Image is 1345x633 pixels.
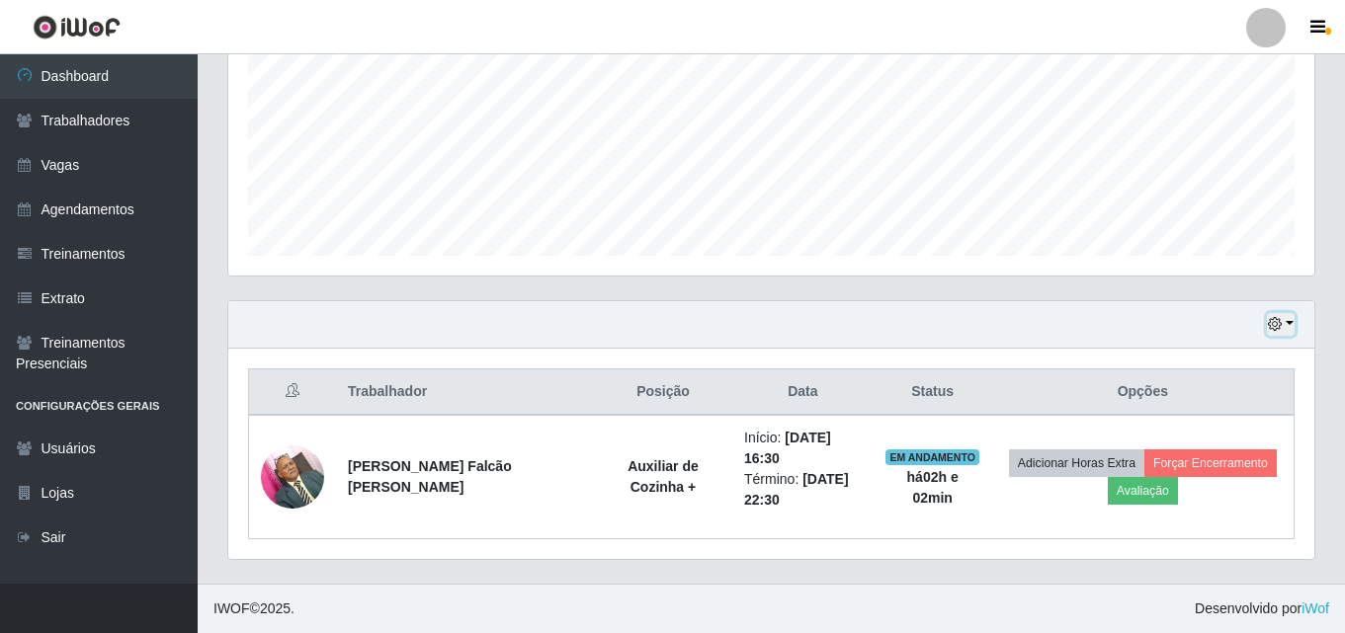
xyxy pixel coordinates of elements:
[1144,449,1277,477] button: Forçar Encerramento
[213,598,294,619] span: © 2025 .
[992,369,1295,416] th: Opções
[1302,600,1329,616] a: iWof
[33,15,121,40] img: CoreUI Logo
[594,369,732,416] th: Posição
[628,458,699,495] strong: Auxiliar de Cozinha +
[1108,477,1178,505] button: Avaliação
[744,428,862,469] li: Início:
[1009,449,1144,477] button: Adicionar Horas Extra
[744,430,831,466] time: [DATE] 16:30
[885,449,979,465] span: EM ANDAMENTO
[1195,598,1329,619] span: Desenvolvido por
[213,600,250,616] span: IWOF
[732,369,874,416] th: Data
[907,469,959,506] strong: há 02 h e 02 min
[261,435,324,518] img: 1697117733428.jpeg
[874,369,992,416] th: Status
[744,469,862,511] li: Término:
[336,369,594,416] th: Trabalhador
[348,458,512,495] strong: [PERSON_NAME] Falcão [PERSON_NAME]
